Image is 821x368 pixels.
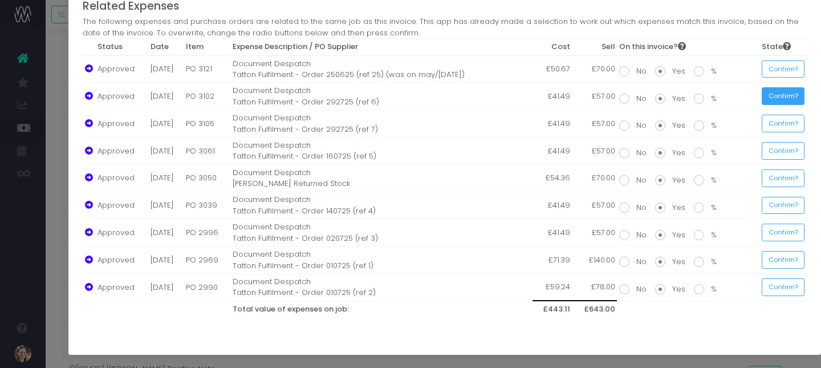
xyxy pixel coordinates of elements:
[184,110,231,138] td: PO 3105
[655,120,685,131] label: Yes
[572,192,617,219] td: £57.00
[231,55,533,83] td: Document Despatch Tatton Fulfilment - Order 250625 (ref 25) (was on may/[DATE])
[617,39,759,55] th: On this invoice?
[619,120,647,131] label: No
[533,219,572,246] td: £41.49
[762,251,804,269] button: Confirm?
[694,147,717,159] label: %
[95,164,148,192] td: Approved
[231,192,533,219] td: Document Despatch Tatton Fulfilment - Order 140725 (ref 4)
[762,278,804,296] button: Confirm?
[655,256,685,268] label: Yes
[694,256,717,268] label: %
[694,66,717,77] label: %
[231,164,533,192] td: Document Despatch [PERSON_NAME] Returned Stock
[231,246,533,274] td: Document Despatch Tatton Fulfilment - Order 010725 (ref 1)
[231,219,533,246] td: Document Despatch Tatton Fulfilment - Order 020725 (ref 3)
[533,164,572,192] td: £54.36
[533,246,572,274] td: £71.39
[184,39,231,55] th: Item
[184,55,231,83] td: PO 3121
[231,110,533,138] td: Document Despatch Tatton Fulfilment - Order 292725 (ref 7)
[619,66,647,77] label: No
[694,175,717,186] label: %
[572,301,617,317] th: £643.00
[95,219,148,246] td: Approved
[231,273,533,301] td: Document Despatch Tatton Fulfilment - Order 010725 (ref 2)
[95,55,148,83] td: Approved
[148,55,184,83] td: [DATE]
[572,164,617,192] td: £70.00
[95,138,148,165] td: Approved
[762,169,804,187] button: Confirm?
[148,219,184,246] td: [DATE]
[95,110,148,138] td: Approved
[148,110,184,138] td: [DATE]
[148,273,184,301] td: [DATE]
[655,66,685,77] label: Yes
[533,301,572,317] th: £443.11
[762,115,804,132] button: Confirm?
[655,93,685,104] label: Yes
[184,83,231,110] td: PO 3102
[148,246,184,274] td: [DATE]
[694,120,717,131] label: %
[95,39,148,55] th: Status
[762,224,804,241] button: Confirm?
[694,202,717,213] label: %
[95,83,148,110] td: Approved
[572,39,617,55] th: Sell
[184,246,231,274] td: PO 2969
[762,87,804,105] button: Confirm?
[655,229,685,241] label: Yes
[572,273,617,301] td: £78.00
[95,192,148,219] td: Approved
[572,55,617,83] td: £70.00
[184,192,231,219] td: PO 3039
[759,39,807,55] th: State
[619,256,647,268] label: No
[533,83,572,110] td: £41.49
[533,138,572,165] td: £41.49
[184,138,231,165] td: PO 3061
[148,83,184,110] td: [DATE]
[533,192,572,219] td: £41.49
[231,83,533,110] td: Document Despatch Tatton Fulfilment - Order 292725 (ref 6)
[148,192,184,219] td: [DATE]
[619,147,647,159] label: No
[533,55,572,83] td: £50.67
[655,202,685,213] label: Yes
[184,164,231,192] td: PO 3050
[655,175,685,186] label: Yes
[572,246,617,274] td: £140.00
[231,301,533,317] th: Total value of expenses on job:
[619,175,647,186] label: No
[148,138,184,165] td: [DATE]
[619,202,647,213] label: No
[619,93,647,104] label: No
[572,138,617,165] td: £57.00
[231,138,533,165] td: Document Despatch Tatton Fulfilment - Order 160725 (ref 5)
[231,39,533,55] th: Expense Description / PO Supplier
[572,110,617,138] td: £57.00
[83,16,807,38] span: The following expenses and purchase orders are related to the same job as this invoice. This app ...
[694,284,717,295] label: %
[572,83,617,110] td: £57.00
[694,93,717,104] label: %
[184,273,231,301] td: PO 2990
[762,60,804,78] button: Confirm?
[533,39,572,55] th: Cost
[619,284,647,295] label: No
[184,219,231,246] td: PO 2996
[148,164,184,192] td: [DATE]
[694,229,717,241] label: %
[148,39,184,55] th: Date
[762,142,804,160] button: Confirm?
[655,147,685,159] label: Yes
[95,273,148,301] td: Approved
[655,284,685,295] label: Yes
[533,110,572,138] td: £41.49
[619,229,647,241] label: No
[762,197,804,215] button: Confirm?
[572,219,617,246] td: £57.00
